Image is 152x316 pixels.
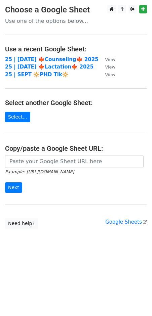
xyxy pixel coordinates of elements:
[99,64,115,70] a: View
[105,57,115,62] small: View
[99,72,115,78] a: View
[105,64,115,70] small: View
[5,45,147,53] h4: Use a recent Google Sheet:
[5,182,22,193] input: Next
[5,144,147,152] h4: Copy/paste a Google Sheet URL:
[5,99,147,107] h4: Select another Google Sheet:
[105,72,115,77] small: View
[5,155,144,168] input: Paste your Google Sheet URL here
[5,5,147,15] h3: Choose a Google Sheet
[5,72,69,78] a: 25 | SEPT 🔆PHD Tik🔆
[5,218,38,229] a: Need help?
[105,219,147,225] a: Google Sheets
[5,112,30,122] a: Select...
[5,64,93,70] a: 25 | [DATE] 🍁Lactation🍁 2025
[5,169,74,174] small: Example: [URL][DOMAIN_NAME]
[5,56,99,62] a: 25 | [DATE] 🍁Counseling🍁 2025
[5,17,147,25] p: Use one of the options below...
[99,56,115,62] a: View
